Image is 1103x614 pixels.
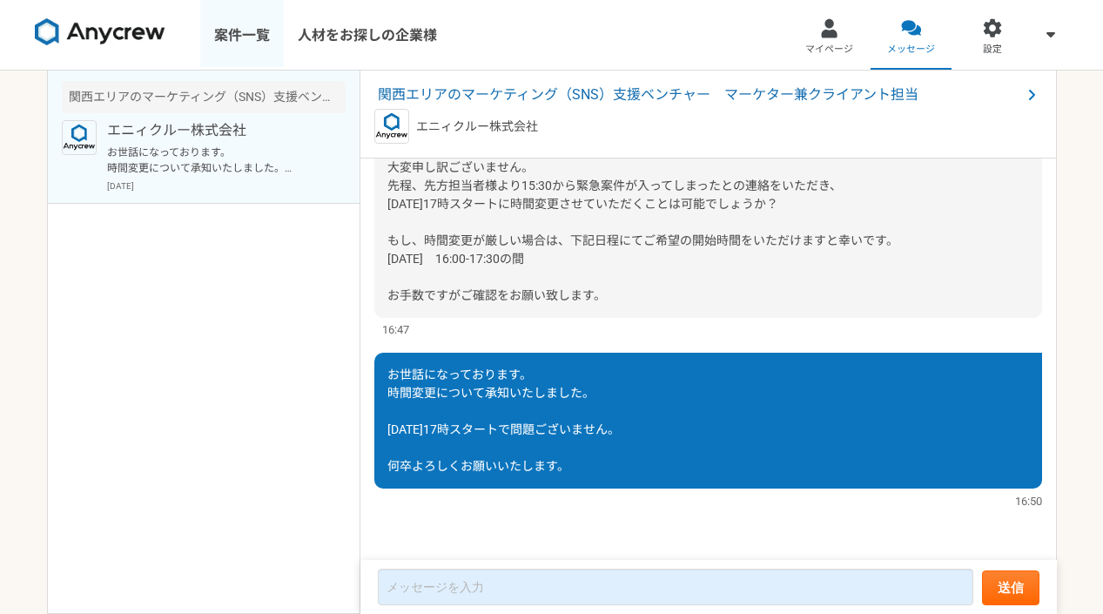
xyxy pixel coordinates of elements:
[374,109,409,144] img: logo_text_blue_01.png
[35,18,165,46] img: 8DqYSo04kwAAAAASUVORK5CYII=
[387,368,620,473] span: お世話になっております。 時間変更について承知いたしました。 [DATE]17時スタートで問題ございません。 何卒よろしくお願いいたします。
[107,145,322,176] p: お世話になっております。 時間変更について承知いたしました。 [DATE]17時スタートで問題ございません。 何卒よろしくお願いいたします。
[416,118,538,136] p: エニィクルー株式会社
[805,43,853,57] span: マイページ
[62,120,97,155] img: logo_text_blue_01.png
[982,570,1039,605] button: 送信
[887,43,935,57] span: メッセージ
[382,321,409,338] span: 16:47
[387,124,898,302] span: 魚見様 お世話になっております。 大変申し訳ございません。 先程、先方担当者様より15:30から緊急案件が入ってしまったとの連絡をいただき、 [DATE]17時スタートに時間変更させていただくこ...
[983,43,1002,57] span: 設定
[107,120,322,141] p: エニィクルー株式会社
[1015,493,1042,509] span: 16:50
[62,81,346,113] div: 関西エリアのマーケティング（SNS）支援ベンチャー マーケター兼クライアント担当
[107,179,346,192] p: [DATE]
[378,84,1021,105] span: 関西エリアのマーケティング（SNS）支援ベンチャー マーケター兼クライアント担当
